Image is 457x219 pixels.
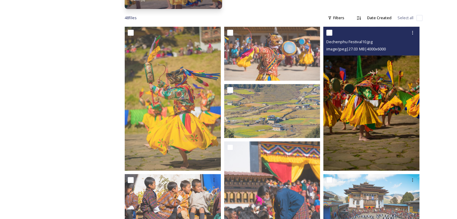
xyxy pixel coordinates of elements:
div: Filters [325,12,347,24]
img: Dechenphu Festival12.jpg [125,27,221,171]
span: Dechenphu Festival10.jpg [326,39,372,44]
div: Date Created [364,12,395,24]
span: 48 file s [125,15,137,21]
span: Select all [398,15,413,21]
img: Dechenphu Festival10.jpg [323,27,419,171]
span: image/jpeg | 27.03 MB | 4000 x 6000 [326,46,385,52]
img: LLL08535.jpg [224,84,320,138]
img: LLL09186.jpg [224,27,320,81]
